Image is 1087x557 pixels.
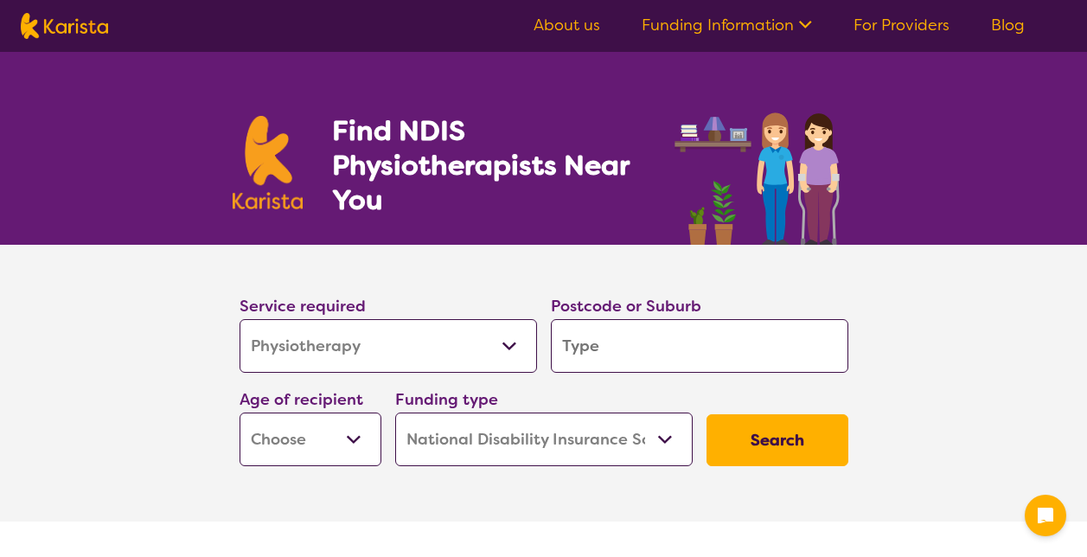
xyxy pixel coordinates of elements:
button: Search [707,414,848,466]
label: Postcode or Suburb [551,296,701,317]
label: Service required [240,296,366,317]
a: Blog [991,15,1025,35]
label: Funding type [395,389,498,410]
a: Funding Information [642,15,812,35]
img: physiotherapy [669,93,854,245]
a: About us [534,15,600,35]
h1: Find NDIS Physiotherapists Near You [332,113,652,217]
img: Karista logo [233,116,304,209]
img: Karista logo [21,13,108,39]
a: For Providers [854,15,950,35]
label: Age of recipient [240,389,363,410]
input: Type [551,319,848,373]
